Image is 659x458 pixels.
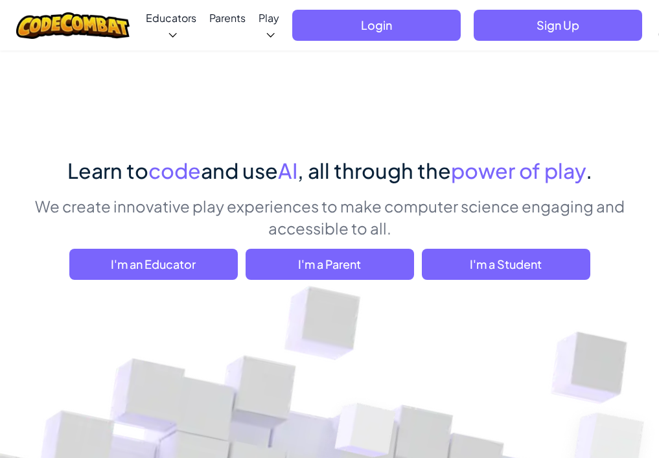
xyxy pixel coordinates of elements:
button: Login [292,10,461,41]
span: , all through the [297,157,451,183]
span: AI [278,157,297,183]
span: Learn to [67,157,148,183]
button: I'm a Student [422,249,590,280]
button: Sign Up [474,10,642,41]
span: power of play [451,157,586,183]
span: Educators [146,11,196,25]
span: code [148,157,201,183]
span: . [586,157,592,183]
img: CodeCombat logo [16,12,130,39]
a: I'm a Parent [246,249,414,280]
p: We create innovative play experiences to make computer science engaging and accessible to all. [25,195,634,239]
a: I'm an Educator [69,249,238,280]
span: and use [201,157,278,183]
span: Play [259,11,279,25]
